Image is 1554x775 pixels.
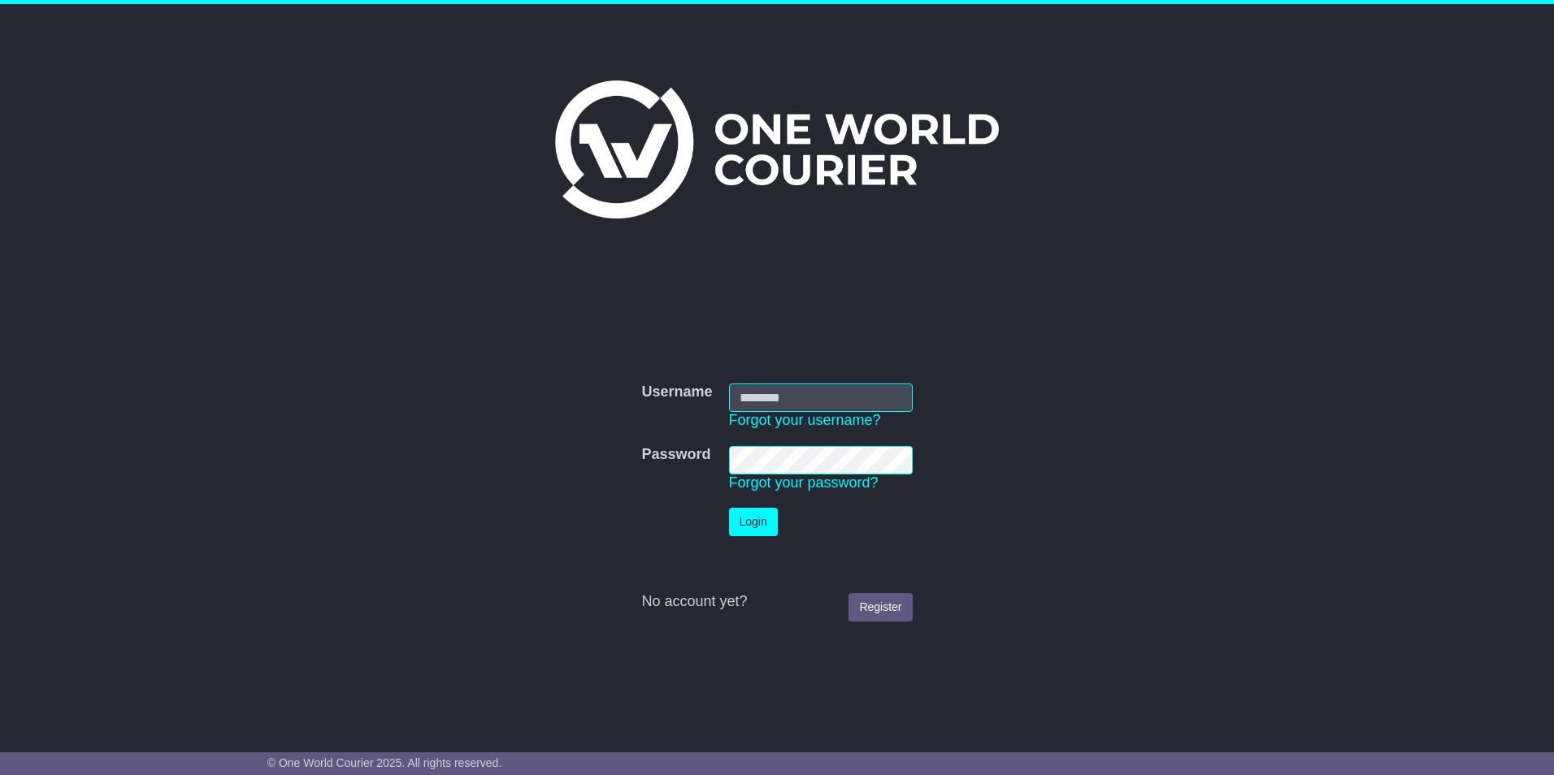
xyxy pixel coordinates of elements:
label: Username [641,383,712,401]
a: Register [849,593,912,621]
a: Forgot your password? [729,474,879,491]
img: One World [555,80,999,219]
div: No account yet? [641,593,912,611]
button: Login [729,508,778,536]
a: Forgot your username? [729,412,881,428]
label: Password [641,446,710,464]
span: © One World Courier 2025. All rights reserved. [267,756,502,769]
